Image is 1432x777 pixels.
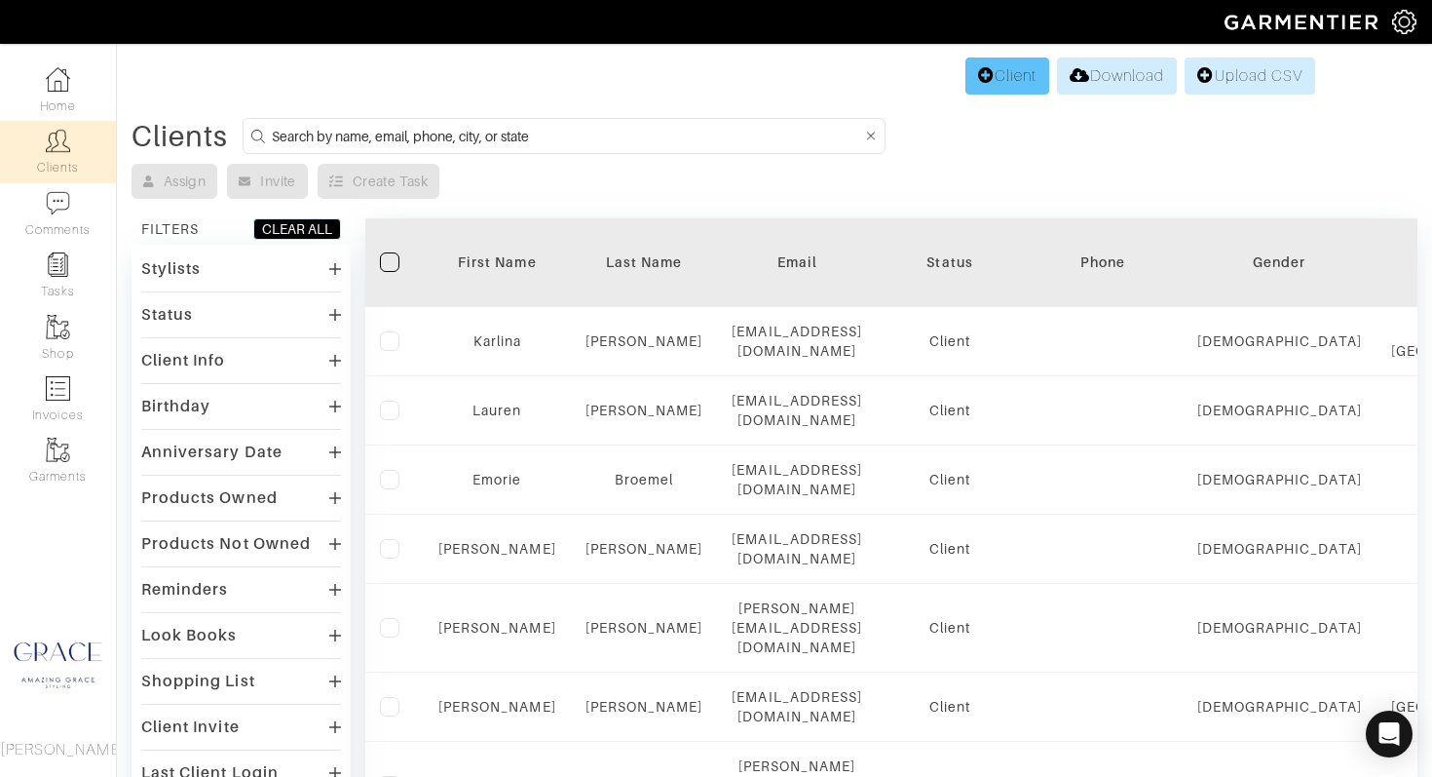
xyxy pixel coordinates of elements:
[1197,253,1362,272] div: Gender
[473,333,521,349] a: Karlina
[877,218,1023,307] th: Toggle SortBy
[141,580,228,600] div: Reminders
[1197,401,1362,420] div: [DEMOGRAPHIC_DATA]
[262,219,332,239] div: CLEAR ALL
[891,697,1008,717] div: Client
[132,127,228,146] div: Clients
[891,618,1008,638] div: Client
[1197,539,1362,559] div: [DEMOGRAPHIC_DATA]
[732,460,862,499] div: [EMAIL_ADDRESS][DOMAIN_NAME]
[141,259,201,279] div: Stylists
[141,443,283,462] div: Anniversary Date
[1197,618,1362,638] div: [DEMOGRAPHIC_DATA]
[1183,218,1376,307] th: Toggle SortBy
[1197,331,1362,351] div: [DEMOGRAPHIC_DATA]
[438,699,556,715] a: [PERSON_NAME]
[141,219,199,239] div: FILTERS
[891,401,1008,420] div: Client
[272,124,862,148] input: Search by name, email, phone, city, or state
[585,253,703,272] div: Last Name
[585,620,703,636] a: [PERSON_NAME]
[46,315,70,339] img: garments-icon-b7da505a4dc4fd61783c78ac3ca0ef83fa9d6f193b1c9dc38574b1d14d53ca28.png
[141,351,226,370] div: Client Info
[732,687,862,726] div: [EMAIL_ADDRESS][DOMAIN_NAME]
[472,472,521,487] a: Emorie
[141,672,255,691] div: Shopping List
[1197,470,1362,489] div: [DEMOGRAPHIC_DATA]
[732,253,862,272] div: Email
[46,376,70,401] img: orders-icon-0abe47150d42831381b5fb84f609e132dff9fe21cb692f30cb5eec754e2cba89.png
[438,541,556,557] a: [PERSON_NAME]
[732,391,862,430] div: [EMAIL_ADDRESS][DOMAIN_NAME]
[141,397,210,416] div: Birthday
[1392,10,1416,34] img: gear-icon-white-bd11855cb880d31180b6d7d6211b90ccbf57a29d726f0c71d8c61bd08dd39cc2.png
[46,438,70,462] img: garments-icon-b7da505a4dc4fd61783c78ac3ca0ef83fa9d6f193b1c9dc38574b1d14d53ca28.png
[141,488,278,508] div: Products Owned
[141,305,193,325] div: Status
[253,218,341,240] button: CLEAR ALL
[891,539,1008,559] div: Client
[1057,58,1177,95] a: Download
[46,191,70,215] img: comment-icon-a0a6a9ef722e966f86d9cbdc48e553b5cf19dbc54f86b18d962a5391bc8f6eb6.png
[424,218,571,307] th: Toggle SortBy
[585,541,703,557] a: [PERSON_NAME]
[141,534,311,554] div: Products Not Owned
[732,529,862,568] div: [EMAIL_ADDRESS][DOMAIN_NAME]
[46,129,70,153] img: clients-icon-6bae9207a08558b7cb47a8932f037763ab4055f8c8b6bfacd5dc20c3e0201464.png
[571,218,718,307] th: Toggle SortBy
[1185,58,1315,95] a: Upload CSV
[615,472,673,487] a: Broemel
[732,322,862,361] div: [EMAIL_ADDRESS][DOMAIN_NAME]
[1366,711,1413,758] div: Open Intercom Messenger
[438,620,556,636] a: [PERSON_NAME]
[1197,697,1362,717] div: [DEMOGRAPHIC_DATA]
[585,403,703,418] a: [PERSON_NAME]
[1215,5,1392,39] img: garmentier-logo-header-white-b43fb05a5012e4ada735d5af1a66efaba907eab6374d6393d1fbf88cb4ef424d.png
[46,67,70,92] img: dashboard-icon-dbcd8f5a0b271acd01030246c82b418ddd0df26cd7fceb0bd07c9910d44c42f6.png
[141,626,238,645] div: Look Books
[46,253,70,277] img: reminder-icon-8004d30b9f0a5d33ae49ab947aed9ed385cf756f9e5892f1edd6e32f2345188e.png
[891,331,1008,351] div: Client
[891,470,1008,489] div: Client
[585,333,703,349] a: [PERSON_NAME]
[438,253,556,272] div: First Name
[732,599,862,657] div: [PERSON_NAME][EMAIL_ADDRESS][DOMAIN_NAME]
[585,699,703,715] a: [PERSON_NAME]
[891,253,1008,272] div: Status
[1037,253,1168,272] div: Phone
[965,58,1049,95] a: Client
[472,403,521,418] a: Lauren
[141,718,240,737] div: Client Invite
